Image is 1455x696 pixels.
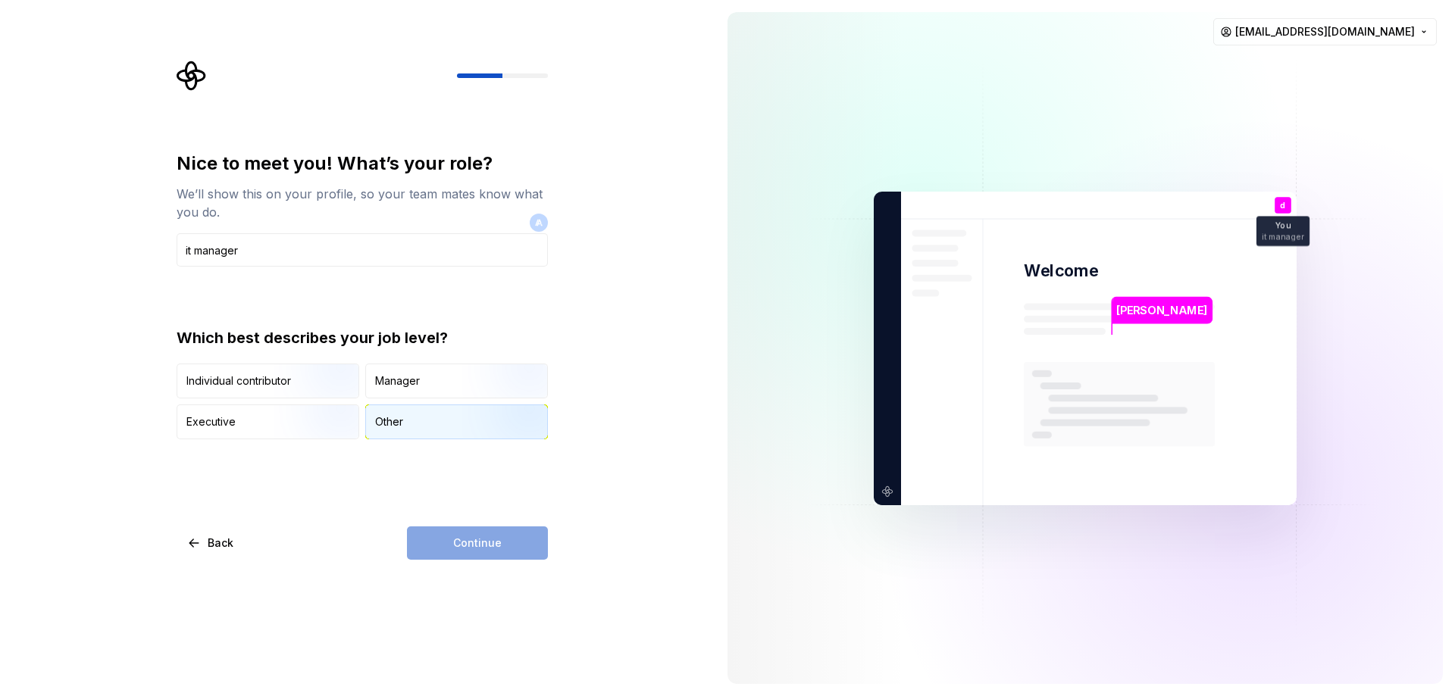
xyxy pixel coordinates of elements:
[1235,24,1415,39] span: [EMAIL_ADDRESS][DOMAIN_NAME]
[1024,260,1098,282] p: Welcome
[177,151,548,176] div: Nice to meet you! What’s your role?
[186,414,236,429] div: Executive
[177,61,207,91] svg: Supernova Logo
[375,373,420,389] div: Manager
[1116,301,1207,318] p: [PERSON_NAME]
[1280,201,1285,209] p: d
[1275,221,1291,229] p: You
[177,526,246,560] button: Back
[1213,18,1437,45] button: [EMAIL_ADDRESS][DOMAIN_NAME]
[177,327,548,348] div: Which best describes your job level?
[375,414,403,429] div: Other
[186,373,291,389] div: Individual contributor
[208,535,233,551] span: Back
[1262,233,1304,241] p: it manager
[177,185,548,221] div: We’ll show this on your profile, so your team mates know what you do.
[177,233,548,267] input: Job title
